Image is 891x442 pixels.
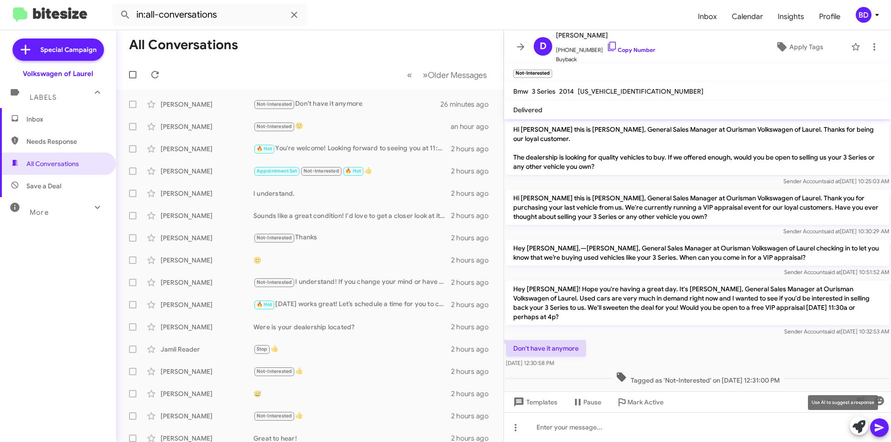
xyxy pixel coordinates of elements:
[30,93,57,102] span: Labels
[253,410,451,421] div: 👍
[253,256,451,265] div: 🙂
[784,328,889,335] span: Sender Account [DATE] 10:32:53 AM
[257,279,292,285] span: Not-Interested
[783,228,889,235] span: Sender Account [DATE] 10:30:29 AM
[451,300,496,309] div: 2 hours ago
[556,55,655,64] span: Buyback
[303,168,339,174] span: Not-Interested
[428,70,487,80] span: Older Messages
[451,389,496,398] div: 2 hours ago
[253,322,451,332] div: Were is your dealership located?
[161,256,253,265] div: [PERSON_NAME]
[253,277,451,288] div: I understand! If you change your mind or have any questions in the future, feel free to reach out...
[825,328,841,335] span: said at
[257,235,292,241] span: Not-Interested
[417,65,492,84] button: Next
[506,281,889,325] p: Hey [PERSON_NAME]! Hope you're having a great day. It's [PERSON_NAME], General Sales Manager at O...
[724,3,770,30] a: Calendar
[451,144,496,154] div: 2 hours ago
[26,115,105,124] span: Inbox
[26,137,105,146] span: Needs Response
[345,168,361,174] span: 🔥 Hot
[161,144,253,154] div: [PERSON_NAME]
[161,322,253,332] div: [PERSON_NAME]
[257,101,292,107] span: Not-Interested
[253,366,451,377] div: 👍
[161,100,253,109] div: [PERSON_NAME]
[506,359,554,366] span: [DATE] 12:30:58 PM
[161,278,253,287] div: [PERSON_NAME]
[13,38,104,61] a: Special Campaign
[257,368,292,374] span: Not-Interested
[161,367,253,376] div: [PERSON_NAME]
[556,41,655,55] span: [PHONE_NUMBER]
[784,269,889,275] span: Sender Account [DATE] 10:51:52 AM
[451,367,496,376] div: 2 hours ago
[407,69,412,81] span: «
[161,233,253,243] div: [PERSON_NAME]
[253,389,451,398] div: 😅
[257,413,292,419] span: Not-Interested
[401,65,418,84] button: Previous
[257,168,297,174] span: Appointment Set
[451,167,496,176] div: 2 hours ago
[253,99,440,109] div: Don't have it anymore
[559,87,574,96] span: 2014
[30,208,49,217] span: More
[161,167,253,176] div: [PERSON_NAME]
[161,211,253,220] div: [PERSON_NAME]
[26,159,79,168] span: All Conversations
[506,240,889,266] p: Hey [PERSON_NAME],—[PERSON_NAME], General Sales Manager at Ourisman Volkswagen of Laurel checking...
[402,65,492,84] nav: Page navigation example
[257,146,272,152] span: 🔥 Hot
[627,394,664,410] span: Mark Active
[808,395,878,410] div: Use AI to suggest a response
[513,87,528,96] span: Bmw
[423,69,428,81] span: »
[789,38,823,55] span: Apply Tags
[451,278,496,287] div: 2 hours ago
[451,345,496,354] div: 2 hours ago
[257,123,292,129] span: Not-Interested
[556,30,655,41] span: [PERSON_NAME]
[751,38,846,55] button: Apply Tags
[511,394,557,410] span: Templates
[253,299,451,310] div: [DATE] works great! Let’s schedule a time for you to come by. What time [DATE] is best for you?
[848,7,881,23] button: BD
[161,345,253,354] div: Jamil Reader
[253,121,451,132] div: 🙂
[451,122,496,131] div: an hour ago
[513,106,542,114] span: Delivered
[609,394,671,410] button: Mark Active
[253,344,451,354] div: 👍
[112,4,307,26] input: Search
[783,178,889,185] span: Sender Account [DATE] 10:25:03 AM
[161,189,253,198] div: [PERSON_NAME]
[451,322,496,332] div: 2 hours ago
[825,269,841,275] span: said at
[451,233,496,243] div: 2 hours ago
[451,211,496,220] div: 2 hours ago
[583,394,601,410] span: Pause
[451,189,496,198] div: 2 hours ago
[129,38,238,52] h1: All Conversations
[578,87,704,96] span: [US_VEHICLE_IDENTIFICATION_NUMBER]
[607,46,655,53] a: Copy Number
[565,394,609,410] button: Pause
[161,411,253,421] div: [PERSON_NAME]
[40,45,97,54] span: Special Campaign
[812,3,848,30] a: Profile
[253,189,451,198] div: I understand.
[691,3,724,30] a: Inbox
[23,69,93,78] div: Volkswagen of Laurel
[26,181,61,191] span: Save a Deal
[506,190,889,225] p: Hi [PERSON_NAME] this is [PERSON_NAME], General Sales Manager at Ourisman Volkswagen of Laurel. T...
[856,7,872,23] div: BD
[506,121,889,175] p: Hi [PERSON_NAME] this is [PERSON_NAME], General Sales Manager at Ourisman Volkswagen of Laurel. T...
[253,166,451,176] div: 👍
[824,228,840,235] span: said at
[770,3,812,30] a: Insights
